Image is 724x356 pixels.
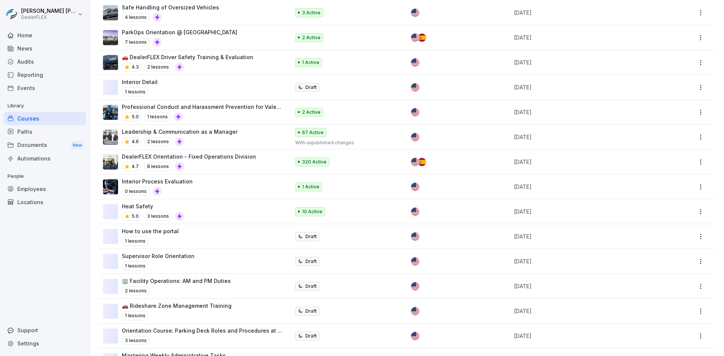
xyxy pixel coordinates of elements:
p: 1 lessons [144,112,171,121]
p: 5.0 [132,213,139,220]
img: us.svg [411,332,419,340]
p: 5.0 [132,113,139,120]
p: Interior Process Evaluation [122,177,193,185]
p: [DATE] [514,282,654,290]
img: es.svg [418,158,426,166]
img: us.svg [411,133,419,141]
a: Settings [4,337,86,350]
a: Home [4,29,86,42]
p: Draft [305,258,317,265]
p: People [4,170,86,182]
img: yfsleesgksgx0a54tq96xrfr.png [103,105,118,120]
p: Interior Detail [122,78,158,86]
p: 1 Active [302,183,319,190]
p: DealerFLEX Orientation - Fixed Operations Division [122,153,256,160]
img: us.svg [411,208,419,216]
img: us.svg [411,158,419,166]
p: Draft [305,333,317,339]
p: Supervisor Role Orientation [122,252,195,260]
img: kjfutcfrxfzene9jr3907i3p.png [103,130,118,145]
p: Leadership & Communication as a Manager [122,128,238,136]
img: us.svg [411,257,419,266]
img: u6am29fli39xf7ggi0iab2si.png [103,5,118,20]
p: [DATE] [514,332,654,340]
img: us.svg [411,183,419,191]
p: 3 lessons [122,336,150,345]
img: us.svg [411,307,419,315]
p: Orientation Course: Parking Deck Roles and Procedures at [GEOGRAPHIC_DATA] [122,327,282,335]
p: 🚗 Rideshare Zone Management Training [122,302,232,310]
img: us.svg [411,83,419,92]
p: Draft [305,233,317,240]
p: 8 lessons [144,162,172,171]
a: Automations [4,152,86,165]
a: Reporting [4,68,86,81]
img: us.svg [411,58,419,67]
p: Library [4,100,86,112]
div: Support [4,324,86,337]
p: 🏢 Facility Operations: AM and PM Duties [122,277,231,285]
a: DocumentsNew [4,138,86,152]
img: us.svg [411,108,419,116]
p: 2 Active [302,109,321,116]
a: Paths [4,125,86,138]
a: Courses [4,112,86,125]
p: Draft [305,283,317,290]
img: khwf6t635m3uuherk2l21o2v.png [103,179,118,194]
p: Safe Handling of Oversized Vehicles [122,3,219,11]
p: 1 lessons [122,237,149,246]
p: Professional Conduct and Harassment Prevention for Valet Employees [122,103,282,111]
p: 2 lessons [144,63,172,72]
a: Employees [4,182,86,196]
p: 0 lessons [122,187,150,196]
a: Locations [4,196,86,209]
p: How to use the portal [122,227,179,235]
img: nnqojl1deux5lw6n86ll0x7s.png [103,30,118,45]
a: Audits [4,55,86,68]
div: News [4,42,86,55]
p: 2 lessons [144,137,172,146]
p: [PERSON_NAME] [PERSON_NAME] [21,8,76,14]
img: us.svg [411,282,419,290]
img: us.svg [411,9,419,17]
p: 3 lessons [144,212,172,221]
p: [DATE] [514,158,654,166]
p: 1 Active [302,59,319,66]
p: 4.3 [132,64,139,70]
p: [DATE] [514,307,654,315]
a: Events [4,81,86,95]
img: v4gv5ils26c0z8ite08yagn2.png [103,154,118,170]
p: 4 lessons [122,13,150,22]
p: Draft [305,308,317,315]
p: [DATE] [514,83,654,91]
div: New [71,141,84,150]
p: [DATE] [514,108,654,116]
p: [DATE] [514,183,654,191]
p: DealerFLEX [21,15,76,20]
p: Draft [305,84,317,91]
p: ParkOps Orientation @ [GEOGRAPHIC_DATA] [122,28,237,36]
p: 7 lessons [122,38,150,47]
p: 🚗 DealerFLEX Driver Safety Training & Evaluation [122,53,253,61]
p: [DATE] [514,34,654,41]
p: 1 lessons [122,311,149,320]
p: Heat Safety [122,202,184,210]
p: 67 Active [302,129,324,136]
p: 320 Active [302,159,327,165]
p: [DATE] [514,208,654,215]
p: [DATE] [514,58,654,66]
p: 1 lessons [122,87,149,96]
p: 2 Active [302,34,321,41]
p: 1 lessons [122,261,149,270]
img: us.svg [411,34,419,42]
